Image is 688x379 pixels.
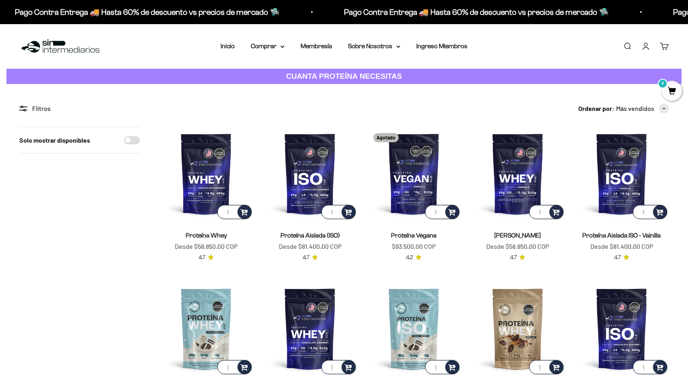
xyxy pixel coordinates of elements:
a: Ingreso Miembros [416,43,467,49]
a: Proteína Aislada ISO - Vainilla [582,232,661,239]
sale-price: $93.500,00 COP [392,241,436,252]
a: Proteína Vegana [391,232,436,239]
a: 4.74.7 de 5.0 estrellas [303,253,318,262]
a: 0 [662,87,682,96]
sale-price: Desde $81.400,00 COP [590,241,653,252]
a: Proteína Aislada (ISO) [281,232,340,239]
a: 4.74.7 de 5.0 estrellas [614,253,629,262]
summary: Sobre Nosotros [348,41,400,51]
a: Proteína Whey [186,232,227,239]
sale-price: Desde $58.850,00 COP [486,241,549,252]
p: Pago Contra Entrega 🚚 Hasta 60% de descuento vs precios de mercado 🛸 [13,6,278,18]
span: 4.7 [303,253,309,262]
sale-price: Desde $58.850,00 COP [175,241,238,252]
a: 4.74.7 de 5.0 estrellas [510,253,525,262]
label: Solo mostrar disponibles [19,135,90,145]
a: 4.74.7 de 5.0 estrellas [199,253,214,262]
a: CUANTA PROTEÍNA NECESITAS [6,69,682,84]
mark: 0 [658,79,668,88]
a: Inicio [221,43,235,49]
span: 4.2 [406,253,413,262]
summary: Comprar [251,41,285,51]
a: [PERSON_NAME] [494,232,541,239]
a: Membresía [301,43,332,49]
p: Pago Contra Entrega 🚚 Hasta 60% de descuento vs precios de mercado 🛸 [342,6,607,18]
div: Filtros [19,103,140,114]
span: Ordenar por: [578,103,614,114]
a: 4.24.2 de 5.0 estrellas [406,253,422,262]
span: 4.7 [510,253,517,262]
span: 4.7 [199,253,205,262]
span: 4.7 [614,253,621,262]
sale-price: Desde $81.400,00 COP [279,241,342,252]
button: Más vendidos [616,103,669,114]
span: Más vendidos [616,103,654,114]
strong: CUANTA PROTEÍNA NECESITAS [286,72,402,80]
